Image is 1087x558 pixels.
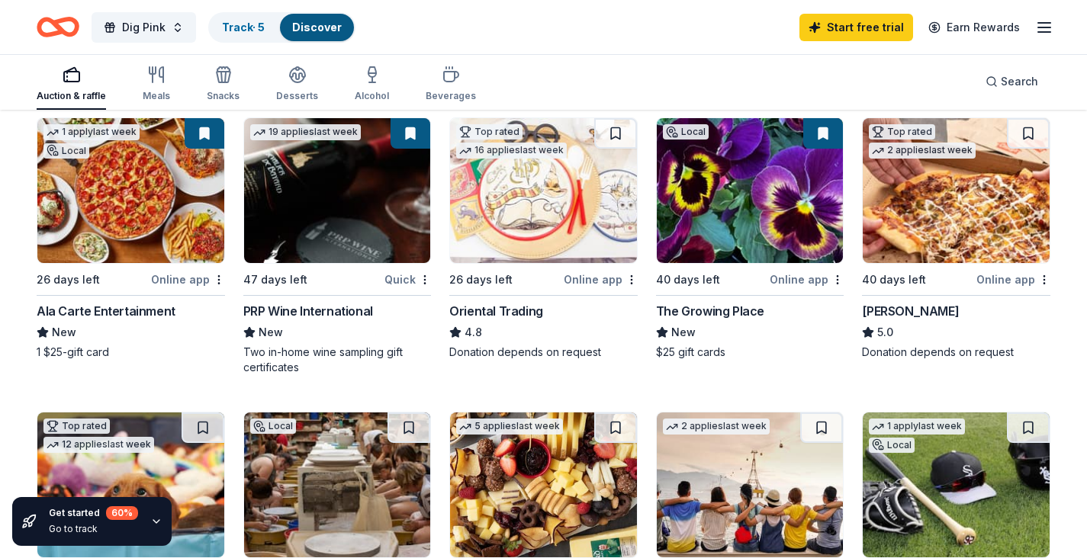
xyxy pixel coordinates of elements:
[222,21,265,34] a: Track· 5
[49,523,138,535] div: Go to track
[43,418,110,434] div: Top rated
[250,418,296,434] div: Local
[656,302,764,320] div: The Growing Place
[37,117,225,360] a: Image for Ala Carte Entertainment1 applylast weekLocal26 days leftOnline appAla Carte Entertainme...
[243,302,373,320] div: PRP Wine International
[449,117,638,360] a: Image for Oriental TradingTop rated16 applieslast week26 days leftOnline appOriental Trading4.8Do...
[122,18,166,37] span: Dig Pink
[663,418,770,435] div: 2 applies last week
[426,90,476,102] div: Beverages
[37,271,100,289] div: 26 days left
[450,412,637,557] img: Image for Gordon Food Service Store
[37,9,79,45] a: Home
[1001,72,1038,91] span: Search
[456,143,567,159] div: 16 applies last week
[43,143,89,159] div: Local
[106,506,138,520] div: 60 %
[862,271,926,289] div: 40 days left
[799,14,913,41] a: Start free trial
[465,323,482,342] span: 4.8
[426,59,476,110] button: Beverages
[449,345,638,360] div: Donation depends on request
[151,270,225,289] div: Online app
[243,117,432,375] a: Image for PRP Wine International19 applieslast week47 days leftQuickPRP Wine InternationalNewTwo ...
[449,271,513,289] div: 26 days left
[37,59,106,110] button: Auction & raffle
[52,323,76,342] span: New
[456,418,563,435] div: 5 applies last week
[43,124,140,140] div: 1 apply last week
[143,59,170,110] button: Meals
[770,270,844,289] div: Online app
[671,323,696,342] span: New
[207,90,240,102] div: Snacks
[973,66,1050,97] button: Search
[276,90,318,102] div: Desserts
[877,323,893,342] span: 5.0
[384,270,431,289] div: Quick
[259,323,283,342] span: New
[863,412,1050,557] img: Image for Chicago White Sox
[37,302,175,320] div: Ala Carte Entertainment
[657,412,844,557] img: Image for Let's Roam
[37,345,225,360] div: 1 $25-gift card
[244,412,431,557] img: Image for Lillstreet Art Center
[862,345,1050,360] div: Donation depends on request
[143,90,170,102] div: Meals
[243,271,307,289] div: 47 days left
[919,14,1029,41] a: Earn Rewards
[208,12,355,43] button: Track· 5Discover
[657,118,844,263] img: Image for The Growing Place
[355,59,389,110] button: Alcohol
[869,438,915,453] div: Local
[869,143,976,159] div: 2 applies last week
[244,118,431,263] img: Image for PRP Wine International
[656,117,844,360] a: Image for The Growing PlaceLocal40 days leftOnline appThe Growing PlaceNew$25 gift cards
[207,59,240,110] button: Snacks
[656,271,720,289] div: 40 days left
[43,437,154,453] div: 12 applies last week
[862,117,1050,360] a: Image for Casey'sTop rated2 applieslast week40 days leftOnline app[PERSON_NAME]5.0Donation depend...
[869,418,965,435] div: 1 apply last week
[976,270,1050,289] div: Online app
[49,506,138,520] div: Get started
[276,59,318,110] button: Desserts
[250,124,361,140] div: 19 applies last week
[656,345,844,360] div: $25 gift cards
[663,124,709,139] div: Local
[92,12,196,43] button: Dig Pink
[243,345,432,375] div: Two in-home wine sampling gift certificates
[37,118,224,263] img: Image for Ala Carte Entertainment
[863,118,1050,263] img: Image for Casey's
[292,21,342,34] a: Discover
[564,270,638,289] div: Online app
[456,124,523,139] div: Top rated
[869,124,935,139] div: Top rated
[37,90,106,102] div: Auction & raffle
[355,90,389,102] div: Alcohol
[449,302,543,320] div: Oriental Trading
[450,118,637,263] img: Image for Oriental Trading
[862,302,959,320] div: [PERSON_NAME]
